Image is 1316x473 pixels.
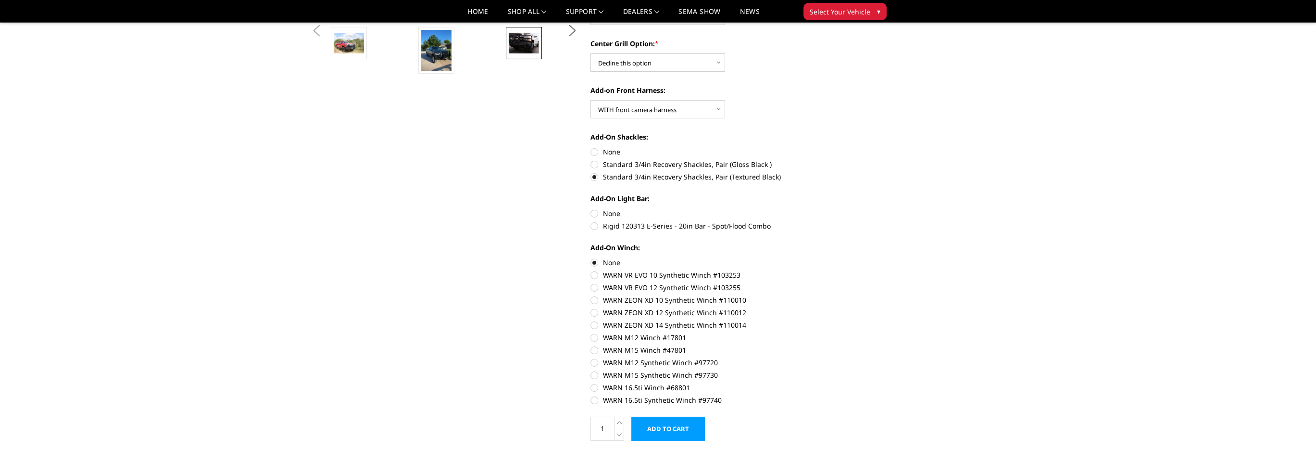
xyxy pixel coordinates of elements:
a: News [739,8,759,22]
label: Add-On Winch: [590,243,856,253]
label: WARN VR EVO 12 Synthetic Winch #103255 [590,282,856,293]
span: ▾ [877,6,880,16]
label: Add-On Shackles: [590,132,856,142]
label: WARN M15 Winch #47801 [590,345,856,355]
label: Standard 3/4in Recovery Shackles, Pair (Gloss Black ) [590,159,856,169]
label: Center Grill Option: [590,38,856,49]
a: Home [467,8,488,22]
label: Add-On Light Bar: [590,193,856,204]
img: T2 Series - Extreme Front Bumper (receiver or winch) [421,30,451,71]
label: WARN M12 Winch #17801 [590,332,856,343]
a: Dealers [623,8,660,22]
span: Select Your Vehicle [810,7,870,17]
label: WARN 16.5ti Winch #68801 [590,383,856,393]
label: WARN 16.5ti Synthetic Winch #97740 [590,395,856,405]
button: Previous [310,24,324,38]
label: WARN M12 Synthetic Winch #97720 [590,358,856,368]
label: Rigid 120313 E-Series - 20in Bar - Spot/Flood Combo [590,221,856,231]
button: Select Your Vehicle [803,3,887,20]
img: T2 Series - Extreme Front Bumper (receiver or winch) [509,33,539,53]
label: WARN ZEON XD 14 Synthetic Winch #110014 [590,320,856,330]
a: Support [566,8,604,22]
label: Add-on Front Harness: [590,85,856,95]
label: WARN VR EVO 10 Synthetic Winch #103253 [590,270,856,280]
label: None [590,257,856,268]
label: WARN M15 Synthetic Winch #97730 [590,370,856,380]
label: None [590,147,856,157]
img: T2 Series - Extreme Front Bumper (receiver or winch) [334,33,364,53]
label: Standard 3/4in Recovery Shackles, Pair (Textured Black) [590,172,856,182]
label: WARN ZEON XD 10 Synthetic Winch #110010 [590,295,856,305]
a: SEMA Show [678,8,720,22]
input: Add to Cart [631,417,705,441]
button: Next [565,24,579,38]
label: WARN ZEON XD 12 Synthetic Winch #110012 [590,307,856,318]
a: shop all [508,8,547,22]
label: None [590,208,856,218]
iframe: Chat Widget [1268,427,1316,473]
